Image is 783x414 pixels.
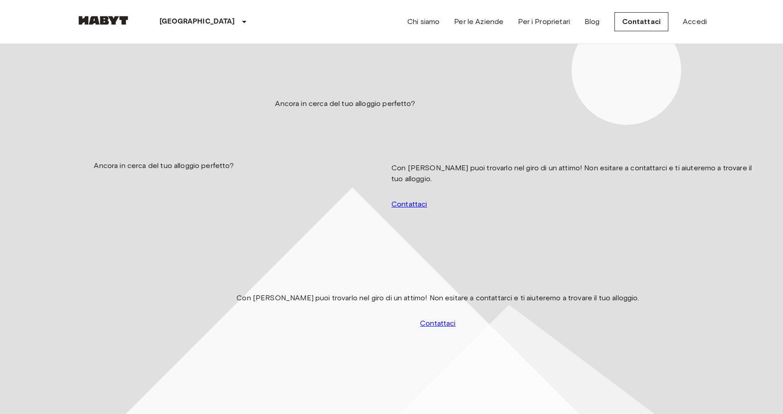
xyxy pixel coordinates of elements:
span: Con [PERSON_NAME] puoi trovarlo nel giro di un attimo! Non esitare a contattarci e ti aiuteremo a... [237,293,639,303]
a: Per le Aziende [454,16,503,27]
a: Accedi [683,16,707,27]
img: Habyt [76,16,130,25]
span: Ancora in cerca del tuo alloggio perfetto? [275,98,415,109]
a: Chi siamo [407,16,440,27]
a: Contattaci [614,12,669,31]
p: [GEOGRAPHIC_DATA] [159,16,235,27]
a: Blog [585,16,600,27]
a: Contattaci [420,318,456,329]
a: Per i Proprietari [518,16,570,27]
